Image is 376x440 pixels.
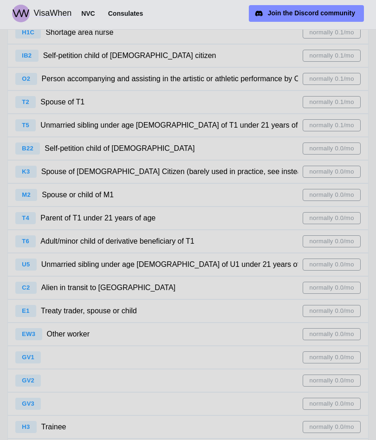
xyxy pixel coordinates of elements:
span: H1C [22,29,34,36]
span: Spouse or child of M1 [42,191,114,199]
span: Shortage area nurse [45,28,113,36]
span: normally 0.0/mo [309,259,354,270]
span: normally 0.0/mo [309,398,354,409]
img: Logo for VisaWhen [12,5,30,22]
div: Join the Discord community [268,8,355,19]
a: E1 Treaty trader, spouse or childnormally 0.0/mo [7,299,369,323]
span: Unmarried sibling under age [DEMOGRAPHIC_DATA] of U1 under 21 years of age [41,260,314,268]
a: IB2 Self-petition child of [DEMOGRAPHIC_DATA] citizennormally 0.1/mo [7,44,369,67]
span: Self-petition child of [DEMOGRAPHIC_DATA] [45,144,194,152]
span: Consulates [108,8,143,19]
span: normally 0.0/mo [309,166,354,177]
a: H1C Shortage area nursenormally 0.1/mo [7,21,369,44]
span: normally 0.1/mo [309,120,354,131]
span: T5 [22,122,29,129]
span: K3 [22,168,30,175]
a: GV3 normally 0.0/mo [7,392,369,415]
span: normally 0.1/mo [309,97,354,108]
span: E1 [22,307,29,314]
span: Treaty trader, spouse or child [41,307,137,315]
span: Spouse of T1 [40,98,84,106]
button: Consulates [104,7,147,19]
span: Person accompanying and assisting in the artistic or athletic performance by O1 [42,75,305,83]
span: Adult/minor child of derivative beneficiary of T1 [40,237,194,245]
a: M2 Spouse or child of M1normally 0.0/mo [7,183,369,207]
span: T4 [22,214,29,221]
span: normally 0.0/mo [309,375,354,386]
span: Parent of T1 under 21 years of age [40,214,156,222]
button: NVC [77,7,99,19]
span: GV1 [22,354,34,361]
a: C2 Alien in transit to [GEOGRAPHIC_DATA]normally 0.0/mo [7,276,369,299]
a: B22 Self-petition child of [DEMOGRAPHIC_DATA]normally 0.0/mo [7,137,369,160]
span: NVC [81,8,95,19]
span: normally 0.0/mo [309,236,354,247]
a: Join the Discord community [249,5,364,22]
span: T6 [22,238,29,245]
a: U5 Unmarried sibling under age [DEMOGRAPHIC_DATA] of U1 under 21 years of agenormally 0.0/mo [7,253,369,276]
a: K3 Spouse of [DEMOGRAPHIC_DATA] Citizen (barely used in practice, see instead CR1/IR1)normally 0.... [7,160,369,183]
span: normally 0.1/mo [309,50,354,61]
span: Spouse of [DEMOGRAPHIC_DATA] Citizen (barely used in practice, see instead CR1/IR1) [41,168,339,175]
a: GV1 normally 0.0/mo [7,346,369,369]
span: H3 [22,423,30,430]
span: O2 [22,75,30,82]
a: Logo for VisaWhen VisaWhen [12,5,71,22]
span: EW3 [22,330,35,337]
span: Other worker [47,330,90,338]
span: IB2 [22,52,32,59]
a: T5 Unmarried sibling under age [DEMOGRAPHIC_DATA] of T1 under 21 years of agenormally 0.1/mo [7,114,369,137]
span: normally 0.0/mo [309,143,354,154]
span: B22 [22,145,33,152]
a: EW3 Other workernormally 0.0/mo [7,323,369,346]
span: normally 0.0/mo [309,421,354,433]
span: T2 [22,98,29,105]
span: normally 0.0/mo [309,305,354,317]
a: H3 Traineenormally 0.0/mo [7,415,369,439]
a: GV2 normally 0.0/mo [7,369,369,392]
span: GV3 [22,400,34,407]
span: GV2 [22,377,34,384]
a: T2 Spouse of T1normally 0.1/mo [7,91,369,114]
div: VisaWhen [33,7,71,20]
a: T4 Parent of T1 under 21 years of agenormally 0.0/mo [7,207,369,230]
span: Unmarried sibling under age [DEMOGRAPHIC_DATA] of T1 under 21 years of age [40,121,312,129]
span: Self-petition child of [DEMOGRAPHIC_DATA] citizen [43,52,216,59]
span: C2 [22,284,30,291]
span: normally 0.1/mo [309,73,354,84]
span: U5 [22,261,30,268]
span: normally 0.0/mo [309,189,354,201]
span: Trainee [41,423,66,431]
span: normally 0.0/mo [309,282,354,293]
span: normally 0.0/mo [309,329,354,340]
span: Alien in transit to [GEOGRAPHIC_DATA] [41,284,175,291]
span: normally 0.0/mo [309,213,354,224]
a: T6 Adult/minor child of derivative beneficiary of T1normally 0.0/mo [7,230,369,253]
span: normally 0.1/mo [309,27,354,38]
a: O2 Person accompanying and assisting in the artistic or athletic performance by O1normally 0.1/mo [7,67,369,91]
span: normally 0.0/mo [309,352,354,363]
span: M2 [22,191,31,198]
